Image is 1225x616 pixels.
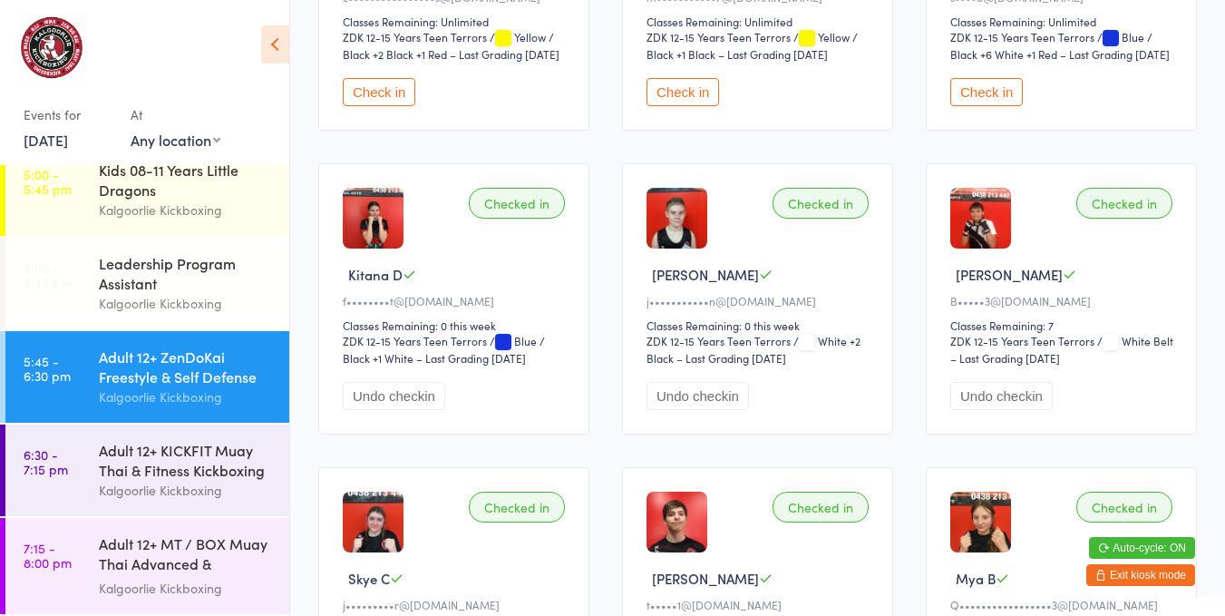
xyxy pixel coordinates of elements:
div: ZDK 12-15 Years Teen Terrors [950,29,1094,44]
span: [PERSON_NAME] [652,569,759,588]
time: 5:00 - 5:45 pm [24,167,72,196]
a: 7:15 -8:00 pmAdult 12+ MT / BOX Muay Thai Advanced & SPARRINGKalgoorlie Kickboxing [5,518,289,614]
a: 5:00 -5:45 pmLeadership Program AssistantKalgoorlie Kickboxing [5,238,289,329]
button: Check in [343,78,415,106]
img: image1748949556.png [950,188,1011,249]
div: j•••••••••r@[DOMAIN_NAME] [343,597,570,612]
div: ZDK 12-15 Years Teen Terrors [343,333,487,348]
div: Checked in [773,188,869,219]
div: Kalgoorlie Kickboxing [99,480,274,501]
time: 5:00 - 5:45 pm [24,260,72,289]
a: 5:45 -6:30 pmAdult 12+ ZenDoKai Freestyle & Self DefenseKalgoorlie Kickboxing [5,331,289,423]
div: Q•••••••••••••••••3@[DOMAIN_NAME] [950,597,1178,612]
div: Adult 12+ MT / BOX Muay Thai Advanced & SPARRING [99,533,274,578]
div: ZDK 12-15 Years Teen Terrors [647,333,791,348]
div: Kalgoorlie Kickboxing [99,200,274,220]
img: image1755080959.png [343,492,403,552]
div: Checked in [1076,492,1172,523]
span: Kitana D [348,265,403,284]
div: ZDK 12-15 Years Teen Terrors [343,29,487,44]
div: Any location [131,130,220,150]
div: Kids 08-11 Years Little Dragons [99,160,274,200]
div: B•••••3@[DOMAIN_NAME] [950,293,1178,308]
div: Classes Remaining: 7 [950,318,1178,333]
div: Classes Remaining: Unlimited [950,14,1178,29]
button: Undo checkin [343,382,445,410]
time: 7:15 - 8:00 pm [24,541,72,570]
div: Checked in [469,188,565,219]
a: 6:30 -7:15 pmAdult 12+ KICKFIT Muay Thai & Fitness KickboxingKalgoorlie Kickboxing [5,425,289,516]
span: Skye C [348,569,390,588]
div: t•••••1@[DOMAIN_NAME] [647,597,874,612]
div: Classes Remaining: 0 this week [343,318,570,333]
div: f••••••••t@[DOMAIN_NAME] [343,293,570,308]
time: 5:45 - 6:30 pm [24,354,71,383]
div: Checked in [773,492,869,523]
button: Undo checkin [647,382,749,410]
img: image1756527941.png [343,188,403,249]
button: Undo checkin [950,382,1053,410]
img: image1756462739.png [950,492,1011,552]
div: ZDK 12-15 Years Teen Terrors [950,333,1094,348]
div: Kalgoorlie Kickboxing [99,578,274,599]
div: Kalgoorlie Kickboxing [99,386,274,407]
span: [PERSON_NAME] [652,265,759,284]
div: Classes Remaining: Unlimited [343,14,570,29]
button: Exit kiosk mode [1086,564,1195,586]
a: 5:00 -5:45 pmKids 08-11 Years Little DragonsKalgoorlie Kickboxing [5,144,289,236]
img: image1669365520.png [647,492,707,552]
button: Check in [950,78,1023,106]
div: Leadership Program Assistant [99,253,274,293]
div: Adult 12+ ZenDoKai Freestyle & Self Defense [99,347,274,386]
div: Classes Remaining: 0 this week [647,318,874,333]
a: [DATE] [24,130,68,150]
div: Checked in [1076,188,1172,219]
div: ZDK 12-15 Years Teen Terrors [647,29,791,44]
button: Check in [647,78,719,106]
div: Classes Remaining: Unlimited [647,14,874,29]
button: Auto-cycle: ON [1089,537,1195,559]
div: Adult 12+ KICKFIT Muay Thai & Fitness Kickboxing [99,440,274,480]
span: Mya B [956,569,996,588]
time: 6:30 - 7:15 pm [24,447,68,476]
div: At [131,100,220,130]
div: Checked in [469,492,565,523]
span: [PERSON_NAME] [956,265,1063,284]
img: image1742988721.png [647,188,707,249]
div: Events for [24,100,112,130]
div: Kalgoorlie Kickboxing [99,293,274,314]
img: Kalgoorlie Kickboxing [18,14,85,82]
div: j•••••••••••n@[DOMAIN_NAME] [647,293,874,308]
